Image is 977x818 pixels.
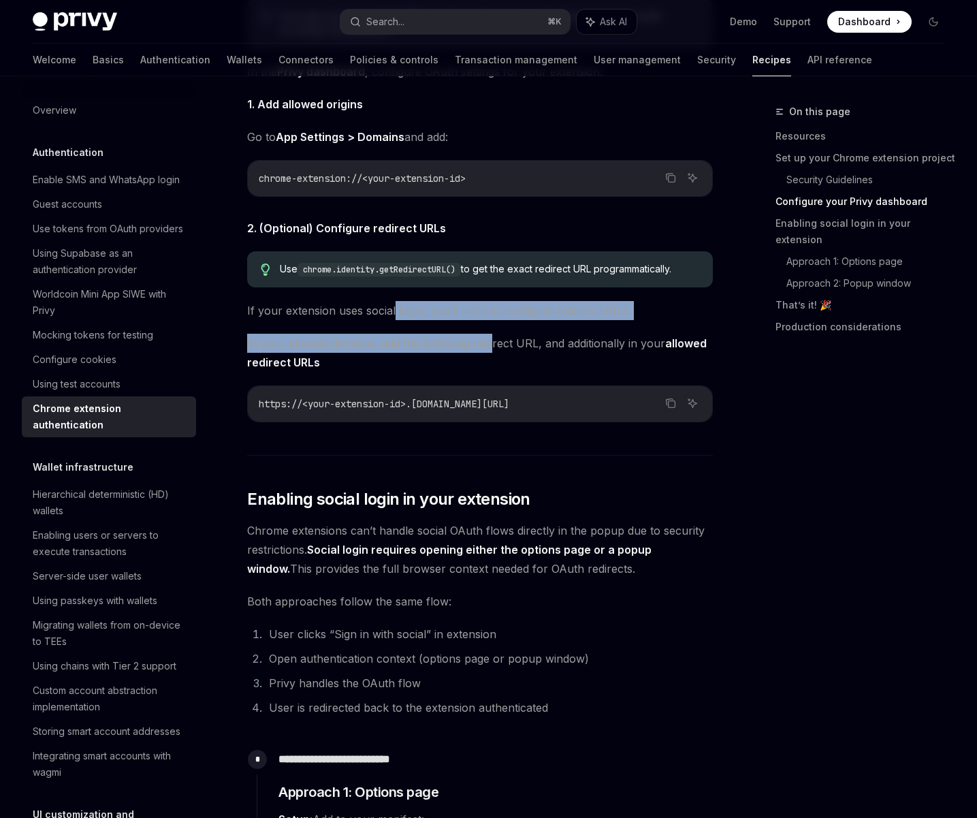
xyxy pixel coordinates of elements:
span: Chrome extensions can’t handle social OAuth flows directly in the popup due to security restricti... [247,521,713,578]
li: User is redirected back to the extension authenticated [265,698,713,717]
a: Hierarchical deterministic (HD) wallets [22,482,196,523]
div: Custom account abstraction implementation [33,682,188,715]
a: Production considerations [775,316,955,338]
div: Migrating wallets from on-device to TEEs [33,617,188,650]
a: Approach 1: Options page [786,251,955,272]
button: Ask AI [577,10,637,34]
a: Security Guidelines [786,169,955,191]
button: Copy the contents from the code block [662,394,679,412]
div: Hierarchical deterministic (HD) wallets [33,486,188,519]
button: Copy the contents from the code block [662,169,679,187]
a: Custom account abstraction implementation [22,678,196,719]
a: API reference [807,44,872,76]
code: chrome.identity.getRedirectURL() [298,263,461,277]
a: Using passkeys with wallets [22,588,196,613]
a: Connectors [278,44,334,76]
a: Resources [775,125,955,147]
a: Using test accounts [22,372,196,396]
a: Wallets [227,44,262,76]
div: Integrating smart accounts with wagmi [33,748,188,781]
a: Server-side user wallets [22,564,196,588]
button: Ask AI [684,394,701,412]
a: Worldcoin Mini App SIWE with Privy [22,282,196,323]
div: Using Supabase as an authentication provider [33,245,188,278]
div: Storing smart account addresses [33,723,180,740]
a: Enabling social login in your extension [775,213,955,251]
span: Approach 1: Options page [278,783,438,802]
a: That’s it! 🎉 [775,294,955,316]
li: Privy handles the OAuth flow [265,674,713,693]
strong: 1. Add allowed origins [247,97,363,111]
button: Ask AI [684,169,701,187]
strong: Social login requires opening either the options page or a popup window. [247,543,652,576]
a: Dashboard [827,11,912,33]
a: Overview [22,98,196,123]
div: Server-side user wallets [33,568,142,584]
div: Configure cookies [33,351,116,368]
div: Search... [366,14,404,30]
span: In your allowed domains, add the following redirect URL, and additionally in your [247,334,713,372]
a: User management [594,44,681,76]
a: Migrating wallets from on-device to TEEs [22,613,196,654]
a: Using chains with Tier 2 support [22,654,196,678]
button: Search...⌘K [340,10,571,34]
button: Toggle dark mode [923,11,944,33]
a: Support [773,15,811,29]
div: Chrome extension authentication [33,400,188,433]
a: Welcome [33,44,76,76]
a: Basics [93,44,124,76]
h5: Authentication [33,144,103,161]
a: Configure your Privy dashboard [775,191,955,213]
span: If your extension uses social login, you’ll need to configure redirect URLs. [247,301,713,320]
span: https://<your-extension-id>.[DOMAIN_NAME][URL] [259,398,509,410]
div: Enabling users or servers to execute transactions [33,527,188,560]
div: Use to get the exact redirect URL programmatically. [280,262,699,277]
a: Demo [730,15,757,29]
div: Overview [33,102,76,119]
a: Security [697,44,736,76]
a: Enabling users or servers to execute transactions [22,523,196,564]
div: Enable SMS and WhatsApp login [33,172,180,188]
div: Worldcoin Mini App SIWE with Privy [33,286,188,319]
span: On this page [789,104,850,120]
a: Integrating smart accounts with wagmi [22,744,196,785]
h5: Wallet infrastructure [33,459,133,475]
a: Policies & controls [350,44,438,76]
a: Use tokens from OAuth providers [22,217,196,241]
a: Enable SMS and WhatsApp login [22,168,196,192]
span: ⌘ K [547,16,562,27]
img: dark logo [33,12,117,31]
a: Authentication [140,44,210,76]
div: Guest accounts [33,196,102,213]
a: Transaction management [455,44,577,76]
li: Open authentication context (options page or popup window) [265,649,713,668]
a: Guest accounts [22,192,196,217]
div: Using chains with Tier 2 support [33,658,176,674]
svg: Tip [261,264,270,276]
span: chrome-extension://<your-extension-id> [259,172,466,185]
span: Enabling social login in your extension [247,488,530,510]
a: Recipes [752,44,791,76]
div: Mocking tokens for testing [33,327,153,343]
li: User clicks “Sign in with social” in extension [265,625,713,644]
a: Configure cookies [22,347,196,372]
span: Ask AI [600,15,627,29]
span: Go to and add: [247,127,713,146]
div: Using test accounts [33,376,121,392]
div: Use tokens from OAuth providers [33,221,183,237]
a: Approach 2: Popup window [786,272,955,294]
a: Storing smart account addresses [22,719,196,744]
span: Both approaches follow the same flow: [247,592,713,611]
strong: App Settings > Domains [276,130,404,144]
a: Chrome extension authentication [22,396,196,437]
a: Mocking tokens for testing [22,323,196,347]
span: Dashboard [838,15,891,29]
a: Using Supabase as an authentication provider [22,241,196,282]
div: Using passkeys with wallets [33,593,157,609]
a: Set up your Chrome extension project [775,147,955,169]
strong: 2. (Optional) Configure redirect URLs [247,221,446,235]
